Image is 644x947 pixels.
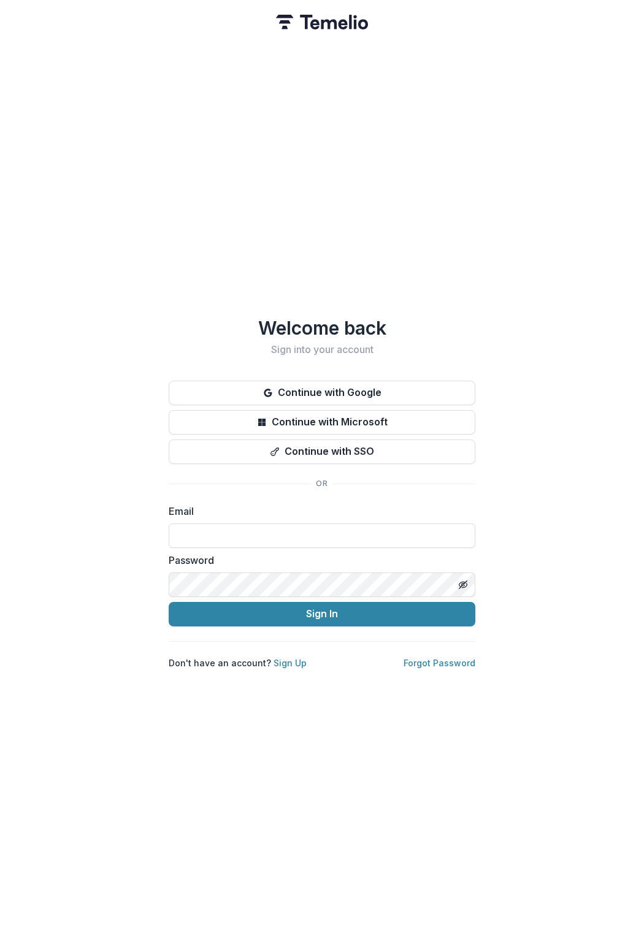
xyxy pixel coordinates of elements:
[404,658,475,668] a: Forgot Password
[169,504,468,519] label: Email
[276,15,368,29] img: Temelio
[169,317,475,339] h1: Welcome back
[169,344,475,356] h2: Sign into your account
[169,410,475,435] button: Continue with Microsoft
[453,575,473,595] button: Toggle password visibility
[169,381,475,405] button: Continue with Google
[169,602,475,626] button: Sign In
[169,656,307,669] p: Don't have an account?
[274,658,307,668] a: Sign Up
[169,553,468,568] label: Password
[169,439,475,464] button: Continue with SSO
